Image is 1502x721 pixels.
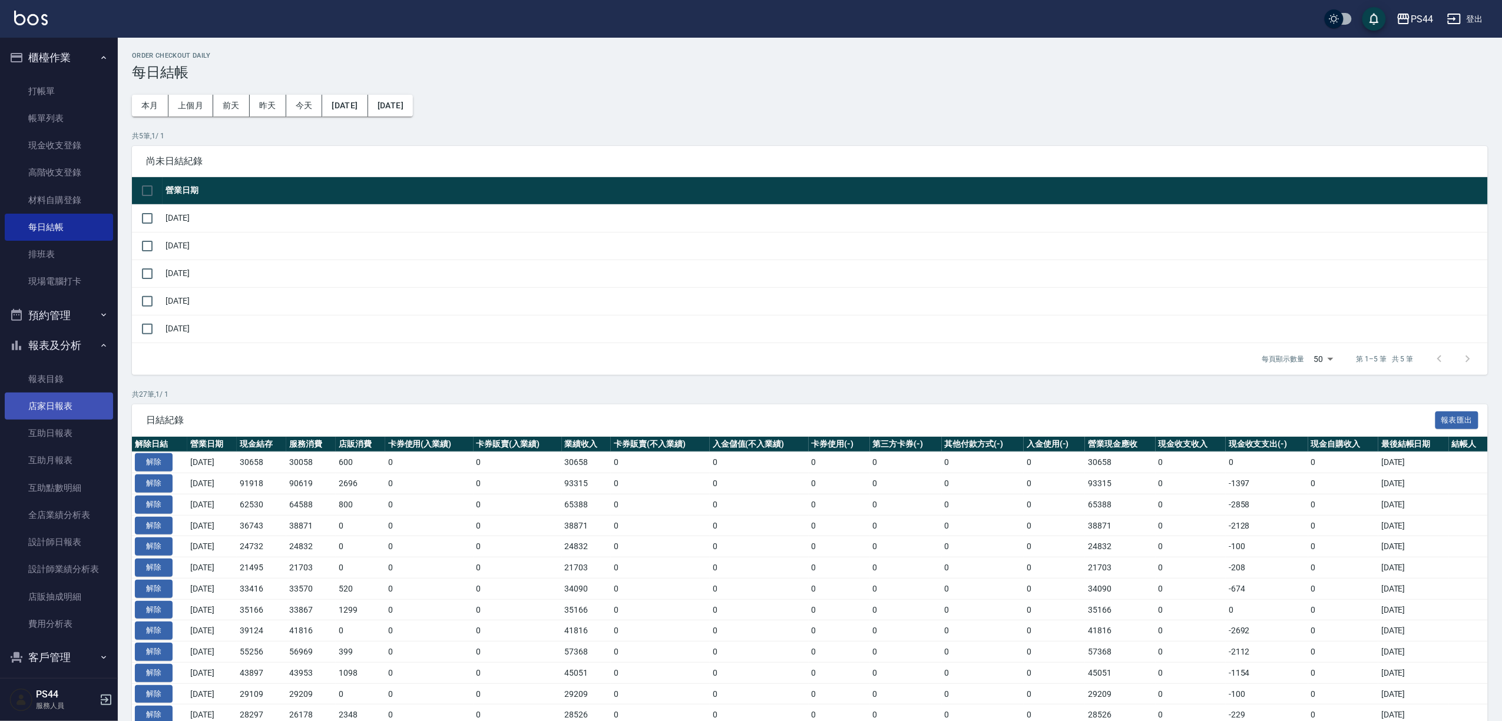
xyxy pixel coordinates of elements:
a: 互助月報表 [5,447,113,474]
td: 0 [870,536,942,557]
td: 0 [385,536,474,557]
td: 0 [1024,452,1085,473]
td: 0 [474,578,562,599]
td: 29209 [1085,683,1155,705]
td: 0 [474,599,562,620]
th: 卡券使用(-) [809,437,870,452]
button: 解除 [135,664,173,682]
td: 0 [385,578,474,599]
button: 解除 [135,580,173,598]
td: 64588 [286,494,336,515]
div: 50 [1309,343,1338,375]
td: 0 [942,494,1024,515]
td: 56969 [286,642,336,663]
button: 預約管理 [5,300,113,331]
td: 35166 [562,599,611,620]
a: 高階收支登錄 [5,159,113,186]
button: 上個月 [168,95,213,117]
td: [DATE] [1378,642,1448,663]
td: 2696 [336,473,385,494]
td: 0 [336,536,385,557]
td: [DATE] [1378,578,1448,599]
td: 0 [1024,536,1085,557]
td: 0 [942,683,1024,705]
td: 43897 [237,662,286,683]
td: 800 [336,494,385,515]
td: 0 [710,620,809,642]
td: 0 [1308,494,1378,515]
td: 0 [1156,578,1226,599]
td: 0 [385,473,474,494]
th: 解除日結 [132,437,187,452]
td: 0 [611,536,710,557]
th: 服務消費 [286,437,336,452]
td: 0 [710,515,809,536]
td: 0 [809,494,870,515]
td: 0 [1226,452,1308,473]
td: 0 [942,452,1024,473]
td: 0 [1156,557,1226,579]
button: 登出 [1443,8,1488,30]
th: 現金結存 [237,437,286,452]
td: 57368 [562,642,611,663]
td: 0 [710,599,809,620]
th: 營業日期 [163,177,1488,205]
td: 35166 [237,599,286,620]
td: 0 [385,662,474,683]
td: [DATE] [187,662,237,683]
td: 0 [611,473,710,494]
td: 0 [611,642,710,663]
th: 現金自購收入 [1308,437,1378,452]
td: [DATE] [163,315,1488,343]
td: 0 [611,620,710,642]
td: 0 [809,536,870,557]
td: 0 [942,515,1024,536]
a: 費用分析表 [5,610,113,637]
td: 38871 [1085,515,1155,536]
td: [DATE] [187,536,237,557]
td: 0 [870,494,942,515]
td: 0 [870,620,942,642]
th: 結帳人 [1449,437,1488,452]
button: 解除 [135,559,173,577]
button: 解除 [135,453,173,471]
td: 33570 [286,578,336,599]
td: -674 [1226,578,1308,599]
td: 0 [1024,683,1085,705]
a: 打帳單 [5,78,113,105]
td: 0 [809,452,870,473]
td: 24832 [562,536,611,557]
button: 客戶管理 [5,642,113,673]
td: [DATE] [1378,536,1448,557]
td: 0 [385,515,474,536]
td: 0 [385,599,474,620]
td: [DATE] [163,260,1488,287]
button: PS44 [1392,7,1438,31]
td: 1299 [336,599,385,620]
td: 600 [336,452,385,473]
td: 39124 [237,620,286,642]
button: 解除 [135,601,173,619]
td: [DATE] [187,578,237,599]
td: 0 [1024,473,1085,494]
a: 帳單列表 [5,105,113,132]
td: 91918 [237,473,286,494]
a: 報表匯出 [1435,414,1479,425]
td: 0 [1156,536,1226,557]
h5: PS44 [36,689,96,700]
td: 21703 [1085,557,1155,579]
td: -2692 [1226,620,1308,642]
td: 0 [1308,515,1378,536]
td: 65388 [1085,494,1155,515]
td: [DATE] [1378,662,1448,683]
button: 昨天 [250,95,286,117]
td: 0 [1024,599,1085,620]
a: 店家日報表 [5,393,113,420]
td: 0 [1156,642,1226,663]
button: 解除 [135,643,173,661]
td: 30658 [1085,452,1155,473]
p: 每頁顯示數量 [1262,354,1305,364]
td: 0 [710,578,809,599]
a: 報表目錄 [5,366,113,393]
td: 0 [870,557,942,579]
